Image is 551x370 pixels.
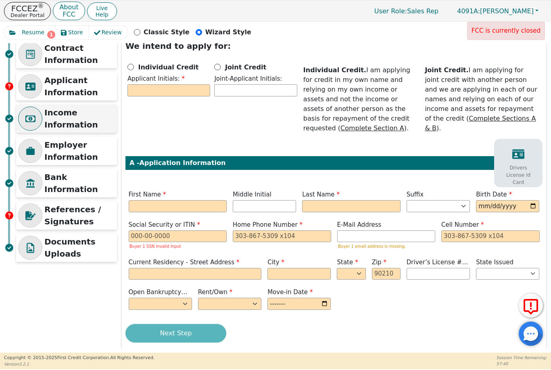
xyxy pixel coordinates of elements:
[53,2,85,21] button: AboutFCC
[127,75,185,82] span: Applicant Initials:
[38,2,44,10] sup: ®
[4,2,51,20] button: FCCEZ®Dealer Portal
[89,26,128,39] button: Review
[110,355,154,360] span: All Rights Reserved.
[407,259,468,275] span: Driver’s License # or ID#
[497,361,547,367] p: 57:40
[338,244,434,249] p: Buyer 1 email address is missing.
[22,28,44,37] span: Resume
[4,355,154,362] p: Copyright © 2015- 2025 First Credit Corporation.
[96,11,109,18] span: Help
[96,5,109,11] span: Live
[10,4,44,13] p: FCCEZ
[225,63,266,71] b: Joint Credit
[337,259,358,266] span: State
[16,234,117,262] div: Documents Uploads
[68,28,83,37] span: Store
[497,355,547,361] p: Session Time Remaining:
[44,74,115,98] p: Applicant Information
[425,66,468,74] strong: Joint Credit.
[59,11,78,18] p: FCC
[44,203,115,228] p: References / Signatures
[425,65,538,133] div: I am applying for joint credit with another person and we are applying in each of our names and r...
[233,191,271,198] span: Middle Initial
[267,298,331,310] input: YYYY-MM-DD
[472,27,541,34] span: FCC is currently closed
[59,4,78,10] p: About
[129,191,166,198] span: First Name
[129,259,240,266] span: Current Residency - Street Address
[129,221,200,228] span: Social Security or ITIN
[214,75,282,82] span: Joint-Applicant Initials:
[4,361,154,367] p: Version 3.2.1
[47,31,55,39] span: 1
[87,2,117,20] button: LiveHelp
[144,27,190,37] p: Classic Style
[366,3,447,19] p: Sales Rep
[16,40,117,68] div: Contract Information
[303,65,417,133] div: I am applying for credit in my own name and relying on my own income or assets and not the income...
[102,28,122,37] span: Review
[374,7,407,15] span: User Role :
[4,26,56,39] button: Resume1
[457,7,480,15] span: 4091A:
[233,230,331,242] input: 303-867-5309 x104
[337,221,382,228] span: E-Mail Address
[500,164,536,186] p: Drivers License Id Card
[129,244,226,249] p: Buyer 1 SSN Invalid Input
[55,26,89,39] button: Store
[372,259,386,266] span: Zip
[340,124,404,132] u: Complete Section A
[16,72,117,100] div: Applicant Information
[16,105,117,133] div: Income Information
[16,137,117,165] div: Employer Information
[10,13,44,18] p: Dealer Portal
[519,293,543,318] button: Report Error to FCC
[233,221,303,228] span: Home Phone Number
[44,107,115,131] p: Income Information
[267,288,313,296] span: Move-in Date
[303,66,366,74] strong: Individual Credit.
[476,259,513,266] span: State Issued
[449,5,547,17] button: 4091A:[PERSON_NAME]
[407,191,424,198] span: Suffix
[44,42,115,66] p: Contract Information
[205,27,251,37] p: Wizard Style
[457,7,534,15] span: [PERSON_NAME]
[366,3,447,19] a: User Role:Sales Rep
[372,268,401,280] input: 90210
[44,139,115,163] p: Employer Information
[129,288,182,305] span: Open Bankruptcy (Y/N)
[425,115,536,132] u: Complete Sections A & B
[16,169,117,197] div: Bank Information
[138,63,199,71] b: Individual Credit
[129,230,227,242] input: 000-00-0000
[441,230,540,242] input: 303-867-5309 x104
[476,191,512,198] span: Birth Date
[125,40,543,52] p: We intend to apply for:
[198,288,233,296] span: Rent/Own
[476,200,539,212] input: YYYY-MM-DD
[267,259,284,266] span: City
[129,158,538,168] p: A - Application Information
[302,191,340,198] span: Last Name
[16,201,117,230] div: References / Signatures
[44,171,115,195] p: Bank Information
[441,221,484,228] span: Cell Number
[44,236,115,260] p: Documents Uploads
